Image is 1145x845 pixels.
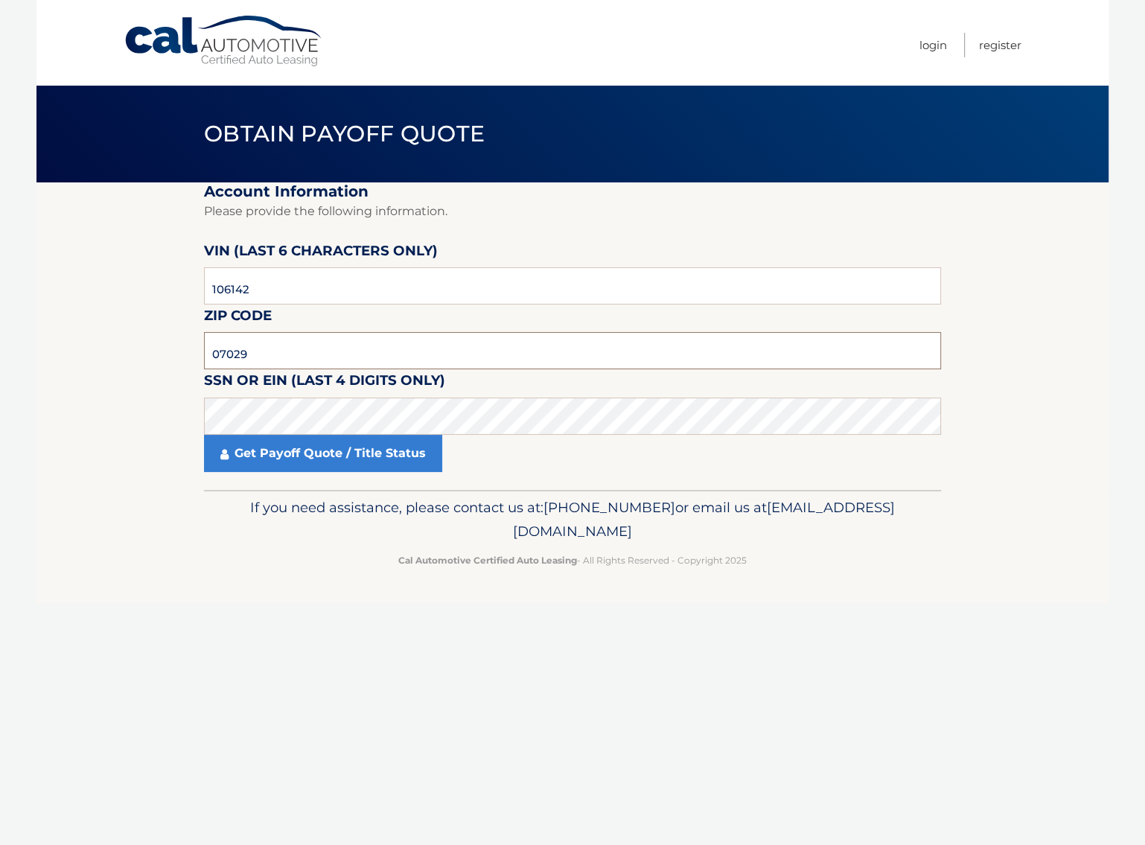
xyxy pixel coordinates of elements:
[214,496,931,543] p: If you need assistance, please contact us at: or email us at
[543,499,675,516] span: [PHONE_NUMBER]
[204,240,438,267] label: VIN (last 6 characters only)
[204,304,272,332] label: Zip Code
[204,201,941,222] p: Please provide the following information.
[204,369,445,397] label: SSN or EIN (last 4 digits only)
[214,552,931,568] p: - All Rights Reserved - Copyright 2025
[979,33,1021,57] a: Register
[204,120,485,147] span: Obtain Payoff Quote
[204,435,442,472] a: Get Payoff Quote / Title Status
[204,182,941,201] h2: Account Information
[398,555,577,566] strong: Cal Automotive Certified Auto Leasing
[919,33,947,57] a: Login
[124,15,325,68] a: Cal Automotive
